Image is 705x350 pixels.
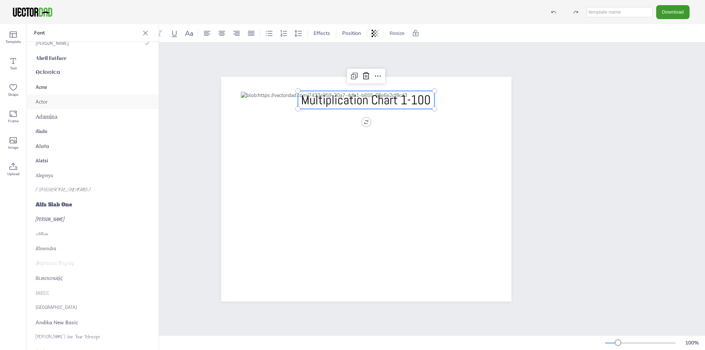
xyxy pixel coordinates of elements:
[8,145,18,151] span: Image
[7,171,19,177] span: Upload
[36,333,100,340] span: [PERSON_NAME] Use Your Telescope
[36,275,63,281] span: AlmendraSC
[301,91,431,108] span: Multiplication Chart 1-100
[36,260,74,267] span: Almendra Display
[36,84,47,90] span: Acme
[34,24,140,42] p: Font
[36,245,56,252] span: Almendra
[36,304,77,311] span: [GEOGRAPHIC_DATA]
[36,128,47,134] span: Aladin
[8,92,18,98] span: Shape
[683,339,701,346] div: 100 %
[36,318,78,326] span: Andika New Basic
[36,172,53,179] span: Alegreya
[36,54,66,61] span: Abril Fatface
[36,290,49,296] span: AmaticSC
[36,69,60,76] span: Aclonica
[36,231,48,237] span: Allura
[656,5,690,19] button: Download
[36,201,72,208] span: Alfa Slab One
[10,65,17,71] span: Text
[341,30,362,37] span: Position
[6,39,21,45] span: Template
[36,187,91,193] span: [PERSON_NAME]
[12,7,53,18] img: VectorDad-1.png
[36,40,69,46] span: [PERSON_NAME]
[36,216,65,222] span: [PERSON_NAME]
[8,118,19,124] span: Frame
[36,157,48,164] span: Alatsi
[312,30,332,37] span: Effects
[36,98,48,105] span: Actor
[36,142,49,149] span: Alata
[36,113,57,120] span: Adamina
[387,28,408,39] button: Resize
[587,7,652,17] input: template name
